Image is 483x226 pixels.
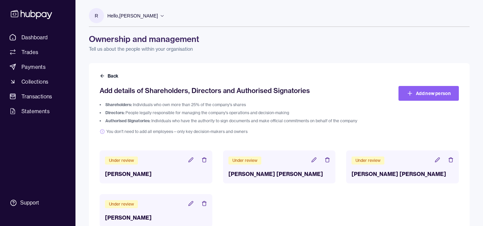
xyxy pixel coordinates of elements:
[105,118,150,123] span: Authorised Signatories:
[107,12,158,19] p: Hello, [PERSON_NAME]
[352,156,384,165] div: Under review
[398,86,459,101] a: Add new person
[100,86,369,95] h2: Add details of Shareholders, Directors and Authorised Signatories
[7,46,69,58] a: Trades
[21,48,38,56] span: Trades
[7,76,69,88] a: Collections
[7,105,69,117] a: Statements
[7,31,69,43] a: Dashboard
[100,73,120,79] button: Back
[89,34,470,44] h1: Ownership and management
[21,107,50,115] span: Statements
[21,78,48,86] span: Collections
[21,92,52,100] span: Transactions
[7,196,69,210] a: Support
[228,170,330,178] h3: [PERSON_NAME] [PERSON_NAME]
[105,214,207,222] h3: [PERSON_NAME]
[100,118,369,124] li: Individuals who have the authority to sign documents and make official commitments on behalf of t...
[7,90,69,102] a: Transactions
[100,102,369,107] li: Individuals who own more than 25% of the company's shares
[21,63,46,71] span: Payments
[100,129,369,134] span: You don't need to add all employees—only key decision-makers and owners
[100,110,369,116] li: People legally responsible for managing the company's operations and decision-making
[21,33,48,41] span: Dashboard
[352,170,453,178] h3: [PERSON_NAME] [PERSON_NAME]
[105,102,132,107] span: Shareholders:
[20,199,39,207] div: Support
[105,200,138,208] div: Under review
[105,110,124,115] span: Directors:
[7,61,69,73] a: Payments
[89,46,470,52] p: Tell us about the people within your organisation
[228,156,261,165] div: Under review
[105,170,207,178] h3: [PERSON_NAME]
[95,12,98,19] p: R
[105,156,138,165] div: Under review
